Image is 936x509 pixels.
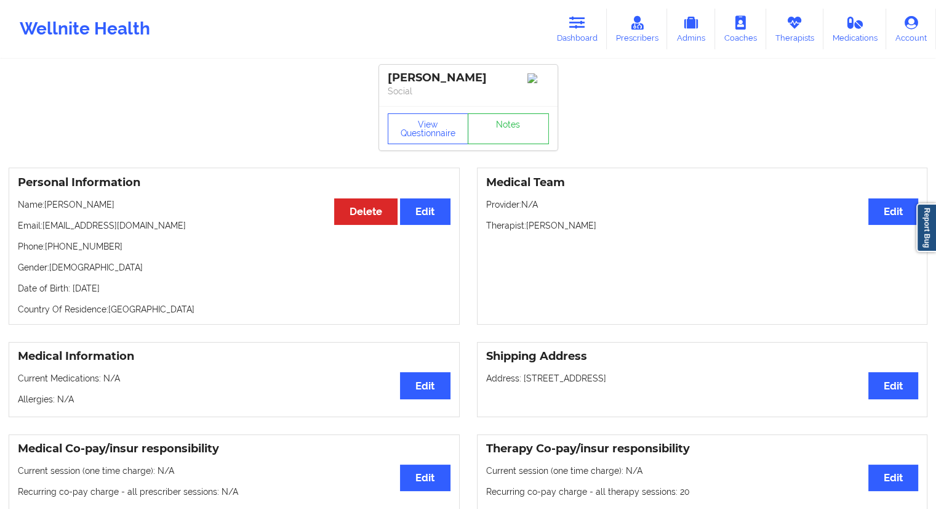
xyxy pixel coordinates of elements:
[400,198,450,225] button: Edit
[868,198,918,225] button: Edit
[823,9,887,49] a: Medications
[486,349,919,364] h3: Shipping Address
[18,198,450,211] p: Name: [PERSON_NAME]
[527,73,549,83] img: Image%2Fplaceholer-image.png
[334,198,398,225] button: Delete
[388,71,549,85] div: [PERSON_NAME]
[486,198,919,211] p: Provider: N/A
[916,203,936,252] a: Report Bug
[18,442,450,456] h3: Medical Co-pay/insur responsibility
[18,486,450,498] p: Recurring co-pay charge - all prescriber sessions : N/A
[886,9,936,49] a: Account
[486,486,919,498] p: Recurring co-pay charge - all therapy sessions : 20
[400,465,450,491] button: Edit
[18,282,450,295] p: Date of Birth: [DATE]
[868,372,918,399] button: Edit
[868,465,918,491] button: Edit
[486,442,919,456] h3: Therapy Co-pay/insur responsibility
[18,261,450,274] p: Gender: [DEMOGRAPHIC_DATA]
[766,9,823,49] a: Therapists
[548,9,607,49] a: Dashboard
[667,9,715,49] a: Admins
[18,176,450,190] h3: Personal Information
[18,303,450,316] p: Country Of Residence: [GEOGRAPHIC_DATA]
[18,393,450,405] p: Allergies: N/A
[18,349,450,364] h3: Medical Information
[486,219,919,232] p: Therapist: [PERSON_NAME]
[486,372,919,385] p: Address: [STREET_ADDRESS]
[486,176,919,190] h3: Medical Team
[468,113,549,144] a: Notes
[388,113,469,144] button: View Questionnaire
[715,9,766,49] a: Coaches
[18,465,450,477] p: Current session (one time charge): N/A
[607,9,668,49] a: Prescribers
[18,219,450,232] p: Email: [EMAIL_ADDRESS][DOMAIN_NAME]
[486,465,919,477] p: Current session (one time charge): N/A
[388,85,549,97] p: Social
[18,372,450,385] p: Current Medications: N/A
[18,240,450,253] p: Phone: [PHONE_NUMBER]
[400,372,450,399] button: Edit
